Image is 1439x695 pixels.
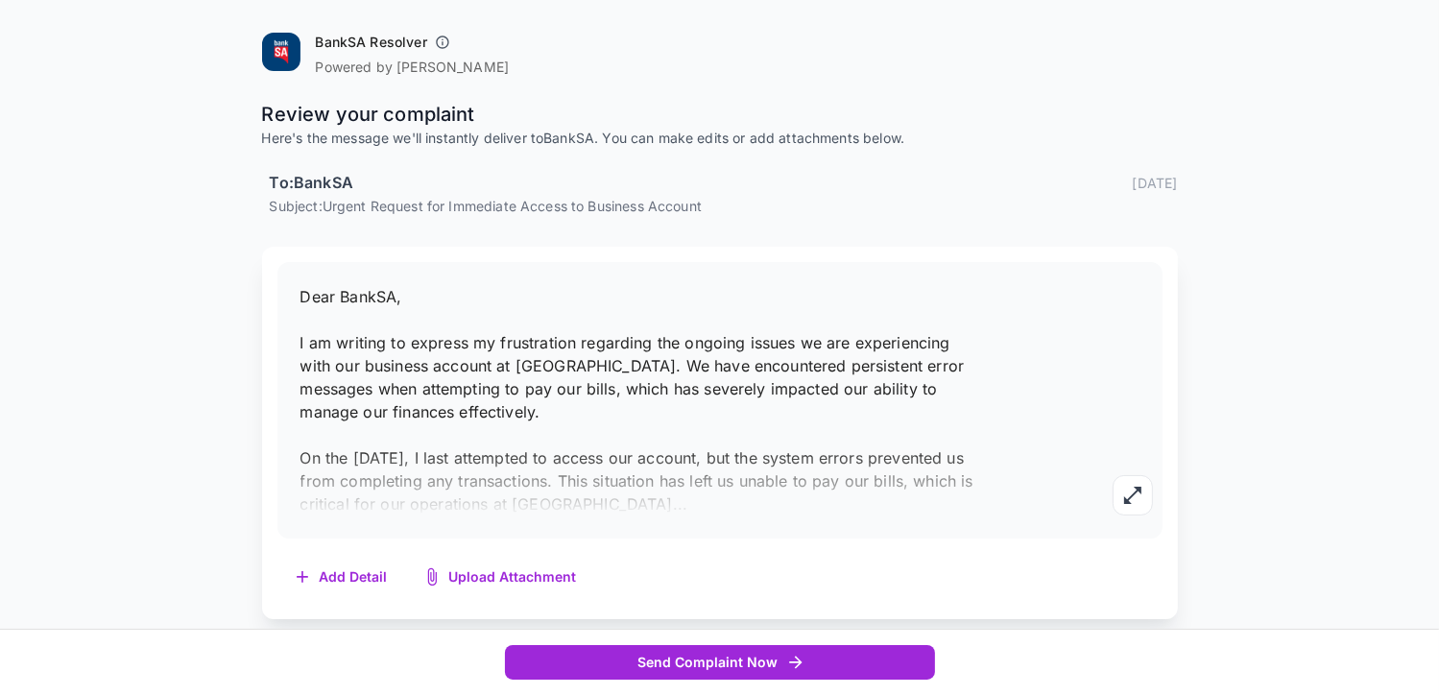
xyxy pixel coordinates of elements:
button: Send Complaint Now [505,645,935,681]
h6: BankSA Resolver [316,33,427,52]
p: Subject: Urgent Request for Immediate Access to Business Account [270,196,1178,216]
button: Add Detail [277,558,407,597]
h6: To: BankSA [270,171,353,196]
span: Dear BankSA, I am writing to express my frustration regarding the ongoing issues we are experienc... [300,287,973,514]
p: Here's the message we'll instantly deliver to BankSA . You can make edits or add attachments below. [262,129,1178,148]
p: [DATE] [1133,173,1178,193]
span: ... [673,494,687,514]
p: Powered by [PERSON_NAME] [316,58,510,77]
img: BankSA [262,33,300,71]
p: Review your complaint [262,100,1178,129]
button: Upload Attachment [407,558,596,597]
